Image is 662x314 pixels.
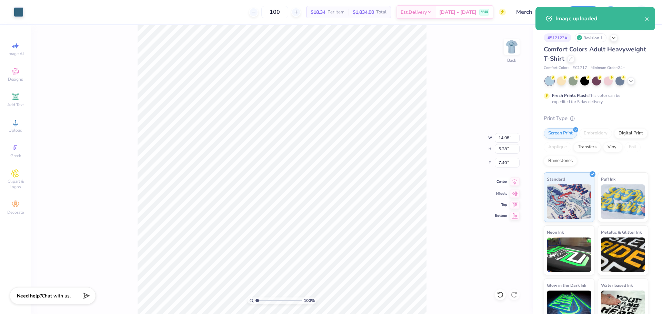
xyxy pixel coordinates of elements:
span: [DATE] - [DATE] [439,9,477,16]
strong: Need help? [17,293,42,299]
span: Chat with us. [42,293,71,299]
div: Screen Print [544,128,577,139]
div: Image uploaded [555,14,645,23]
strong: Fresh Prints Flash: [552,93,589,98]
span: Upload [9,128,22,133]
span: Add Text [7,102,24,108]
div: Embroidery [579,128,612,139]
span: Est. Delivery [401,9,427,16]
div: Vinyl [603,142,622,152]
div: Revision 1 [575,33,606,42]
span: Glow in the Dark Ink [547,282,586,289]
div: Rhinestones [544,156,577,166]
div: Transfers [573,142,601,152]
span: Comfort Colors Adult Heavyweight T-Shirt [544,45,646,63]
div: # 512123A [544,33,571,42]
span: Image AI [8,51,24,57]
span: $1,834.00 [353,9,374,16]
div: Applique [544,142,571,152]
span: Clipart & logos [3,179,28,190]
span: Neon Ink [547,229,564,236]
span: Center [495,179,507,184]
div: Foil [624,142,641,152]
img: Standard [547,184,591,219]
img: Puff Ink [601,184,645,219]
button: close [645,14,650,23]
span: Greek [10,153,21,159]
span: Total [376,9,387,16]
div: Back [507,57,516,63]
span: Puff Ink [601,175,615,183]
span: Water based Ink [601,282,633,289]
span: Comfort Colors [544,65,569,71]
span: $18.34 [311,9,325,16]
input: – – [261,6,288,18]
span: Standard [547,175,565,183]
span: Metallic & Glitter Ink [601,229,642,236]
span: FREE [481,10,488,14]
span: 100 % [304,297,315,304]
span: Minimum Order: 24 + [591,65,625,71]
img: Neon Ink [547,237,591,272]
span: Bottom [495,213,507,218]
img: Back [505,40,519,54]
div: Digital Print [614,128,648,139]
span: Per Item [328,9,344,16]
input: Untitled Design [511,5,562,19]
span: Top [495,202,507,207]
span: Designs [8,77,23,82]
img: Metallic & Glitter Ink [601,237,645,272]
div: Print Type [544,114,648,122]
div: This color can be expedited for 5 day delivery. [552,92,637,105]
span: Middle [495,191,507,196]
span: Decorate [7,210,24,215]
span: # C1717 [573,65,587,71]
